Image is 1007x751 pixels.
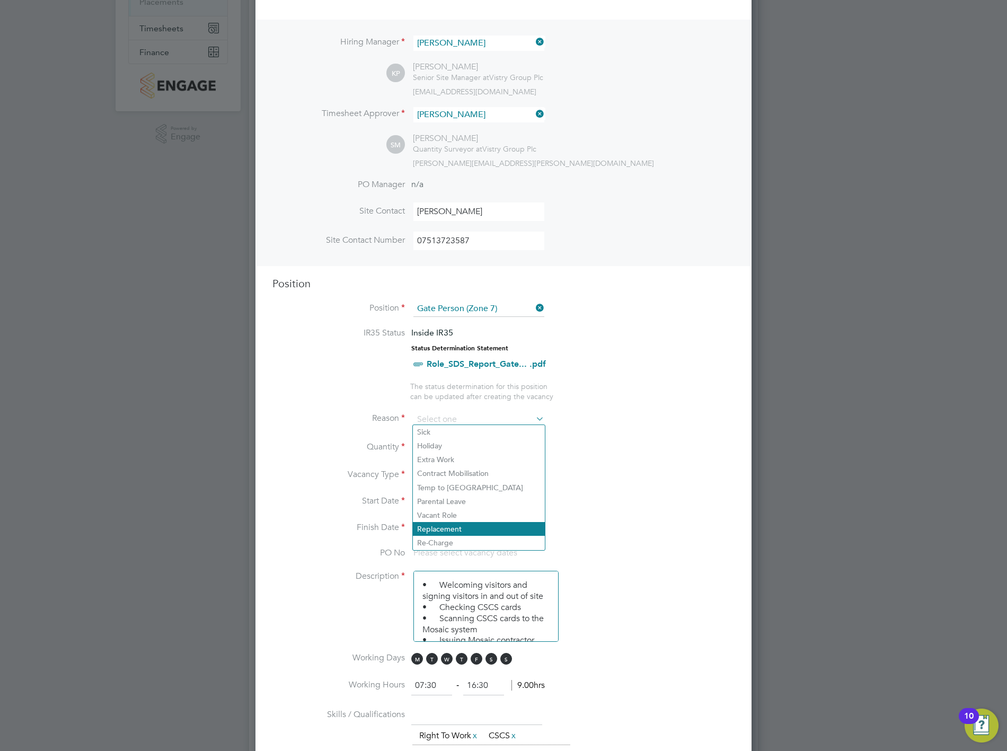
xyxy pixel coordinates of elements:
[454,680,461,691] span: ‐
[386,136,405,154] span: SM
[510,729,517,743] a: x
[441,653,453,665] span: W
[413,107,544,122] input: Search for...
[413,144,482,154] span: Quantity Surveyor at
[272,179,405,190] label: PO Manager
[485,653,497,665] span: S
[413,547,517,558] span: Please select vacancy dates
[411,653,423,665] span: M
[511,680,545,691] span: 9.00hrs
[410,382,553,401] span: The status determination for this position can be updated after creating the vacancy
[471,653,482,665] span: F
[965,709,999,743] button: Open Resource Center, 10 new notifications
[386,64,405,83] span: KP
[272,413,405,424] label: Reason
[411,676,452,695] input: 08:00
[413,425,545,439] li: Sick
[272,496,405,507] label: Start Date
[272,108,405,119] label: Timesheet Approver
[413,144,536,154] div: Vistry Group Plc
[413,481,545,494] li: Temp to [GEOGRAPHIC_DATA]
[272,303,405,314] label: Position
[413,508,545,522] li: Vacant Role
[411,179,423,190] span: n/a
[272,679,405,691] label: Working Hours
[484,729,522,743] li: CSCS
[413,301,544,317] input: Search for...
[413,412,544,428] input: Select one
[272,206,405,217] label: Site Contact
[413,87,536,96] span: [EMAIL_ADDRESS][DOMAIN_NAME]
[456,653,467,665] span: T
[413,466,545,480] li: Contract Mobilisation
[413,73,543,82] div: Vistry Group Plc
[413,453,545,466] li: Extra Work
[272,235,405,246] label: Site Contact Number
[272,709,405,720] label: Skills / Qualifications
[413,494,545,508] li: Parental Leave
[272,522,405,533] label: Finish Date
[272,37,405,48] label: Hiring Manager
[272,469,405,480] label: Vacancy Type
[272,328,405,339] label: IR35 Status
[471,729,479,743] a: x
[463,676,504,695] input: 17:00
[413,73,489,82] span: Senior Site Manager at
[426,653,438,665] span: T
[413,439,545,453] li: Holiday
[413,522,545,536] li: Replacement
[500,653,512,665] span: S
[413,536,545,550] li: Re-Charge
[272,571,405,582] label: Description
[272,652,405,664] label: Working Days
[413,133,536,144] div: [PERSON_NAME]
[411,328,453,338] span: Inside IR35
[413,158,654,168] span: [PERSON_NAME][EMAIL_ADDRESS][PERSON_NAME][DOMAIN_NAME]
[413,36,544,51] input: Search for...
[427,359,546,369] a: Role_SDS_Report_Gate... .pdf
[411,344,508,352] strong: Status Determination Statement
[415,729,483,743] li: Right To Work
[272,441,405,453] label: Quantity
[413,61,543,73] div: [PERSON_NAME]
[272,277,735,290] h3: Position
[964,716,974,730] div: 10
[272,547,405,559] label: PO No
